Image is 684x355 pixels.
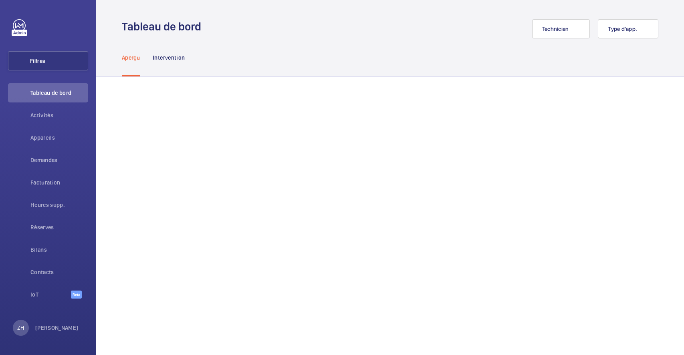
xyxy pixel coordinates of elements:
[30,223,88,231] span: Réserves
[30,268,88,276] span: Contacts
[30,246,88,254] span: Bilans
[30,156,88,164] span: Demandes
[30,291,71,299] span: IoT
[30,57,45,65] span: Filtres
[17,324,24,332] p: ZH
[532,19,590,38] button: Technicien
[153,54,185,62] p: Intervention
[598,19,658,38] button: Type d'app.
[30,179,88,187] span: Facturation
[122,19,206,34] h1: Tableau de bord
[8,51,88,70] button: Filtres
[30,111,88,119] span: Activités
[71,291,82,299] span: Beta
[608,26,637,32] span: Type d'app.
[30,201,88,209] span: Heures supp.
[30,89,88,97] span: Tableau de bord
[35,324,79,332] p: [PERSON_NAME]
[30,134,88,142] span: Appareils
[122,54,140,62] p: Aperçu
[542,26,569,32] span: Technicien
